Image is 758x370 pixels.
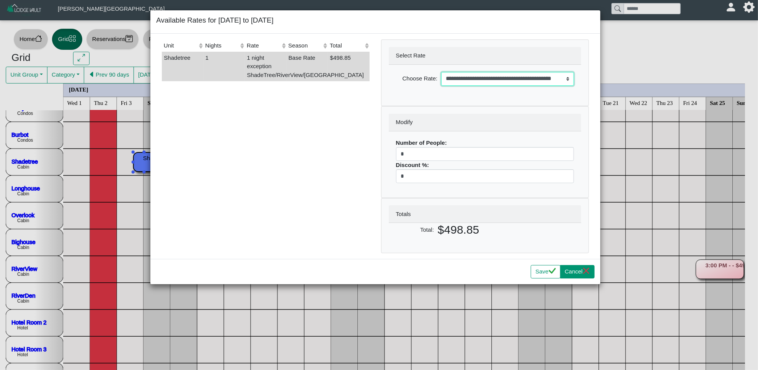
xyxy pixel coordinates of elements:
[531,265,560,279] button: Savecheck
[330,41,364,50] div: Total
[438,223,581,237] h2: $498.85
[389,47,581,65] div: Select Rate
[288,41,323,50] div: Season
[394,72,440,86] label: Choose Rate:
[162,52,204,82] td: Shadetree
[549,267,556,275] svg: check
[396,139,447,146] b: Number of People:
[583,267,590,275] svg: x
[156,16,273,25] h5: Available Rates for [DATE] to [DATE]
[164,41,198,50] div: Unit
[205,41,240,50] div: Nights
[389,114,581,131] div: Modify
[396,162,429,168] b: Discount %:
[328,52,370,82] td: $498.85
[204,52,245,82] td: 1
[560,265,595,279] button: Cancelx
[387,223,436,240] label: Total:
[247,41,281,50] div: Rate
[389,205,581,223] div: Totals
[245,52,287,82] td: 1 night exception ShadeTree/RiverView/[GEOGRAPHIC_DATA]
[287,52,328,82] td: Base Rate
